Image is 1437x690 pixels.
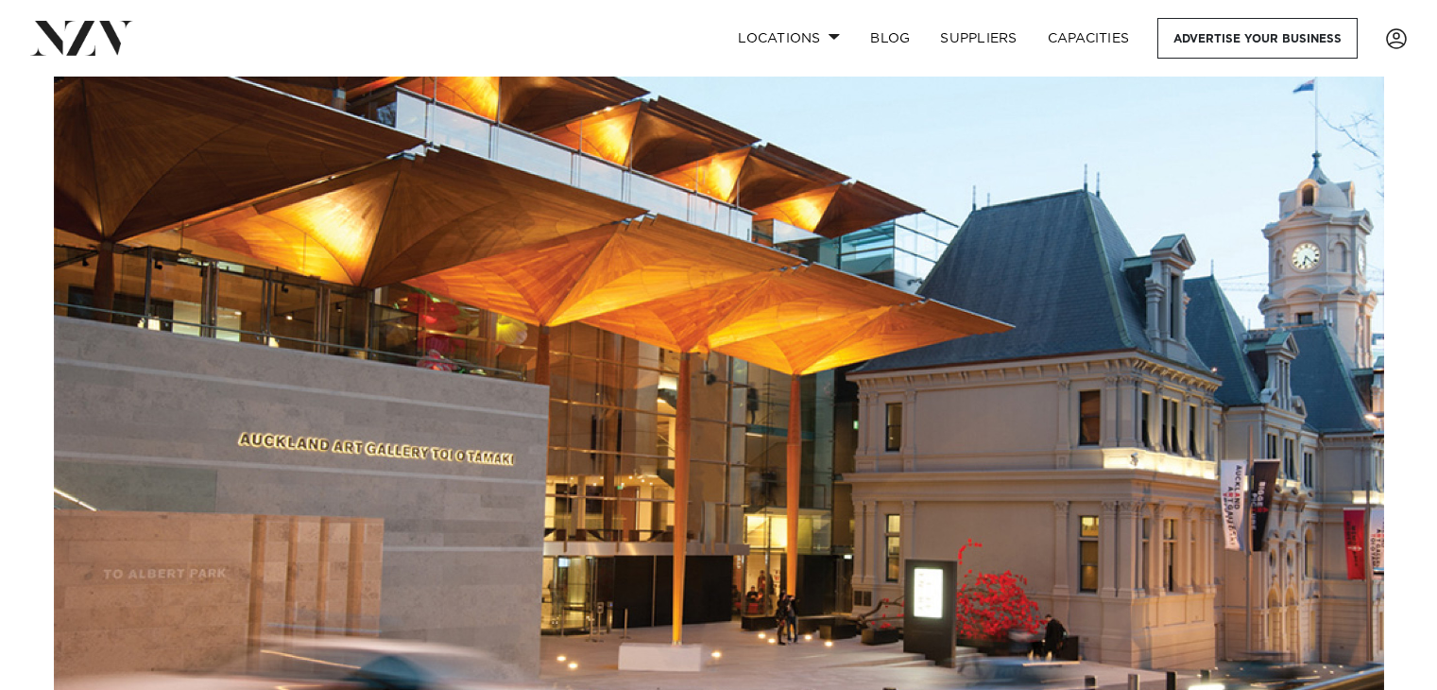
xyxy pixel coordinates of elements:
[30,21,133,55] img: nzv-logo.png
[925,18,1032,59] a: SUPPLIERS
[855,18,925,59] a: BLOG
[1157,18,1358,59] a: Advertise your business
[1033,18,1145,59] a: Capacities
[723,18,855,59] a: Locations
